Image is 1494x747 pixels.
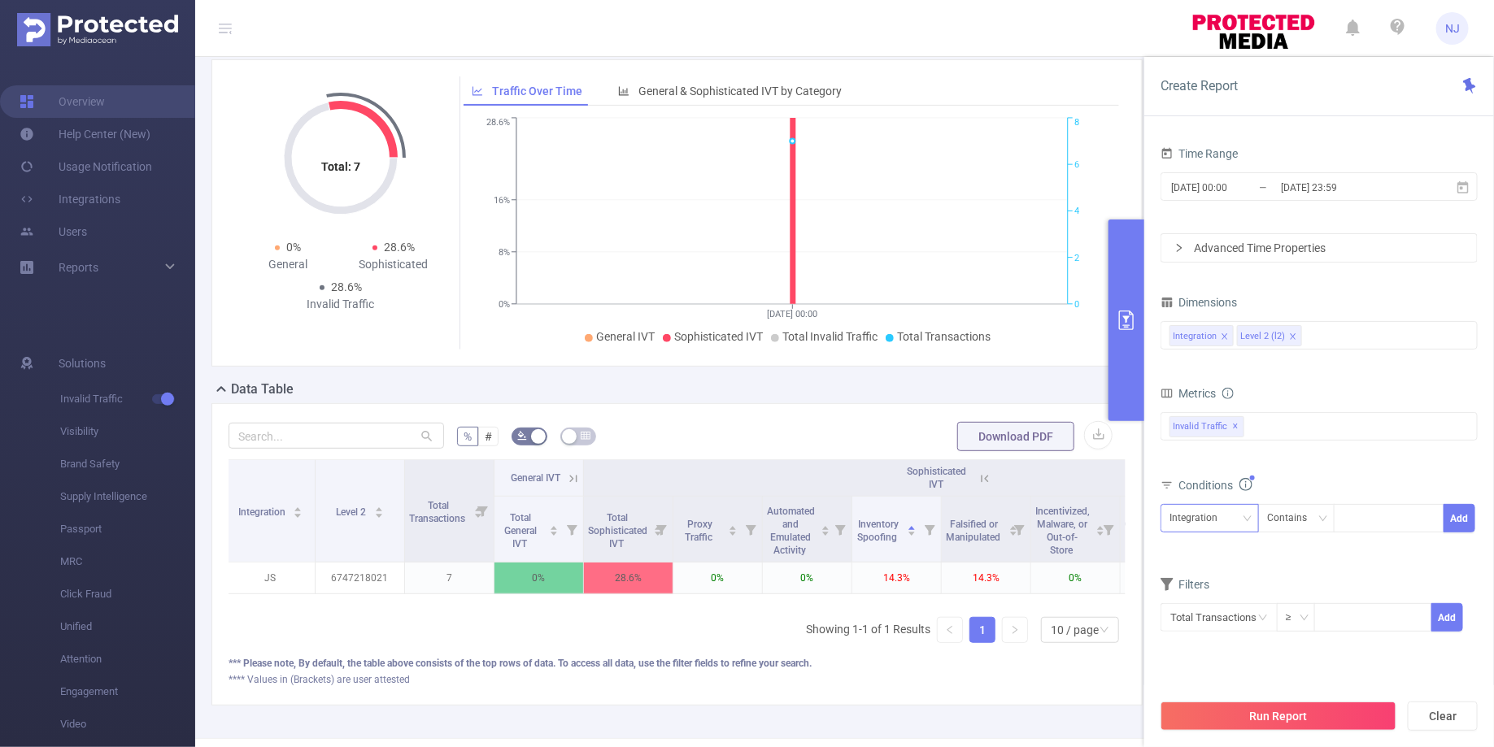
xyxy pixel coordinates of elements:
tspan: 16% [494,195,510,206]
span: # [485,430,492,443]
tspan: 28.6% [486,118,510,128]
span: Inventory Spoofing [858,519,900,543]
span: Metrics [1161,387,1216,400]
p: 0% [673,562,762,593]
span: General & Sophisticated IVT by Category [638,85,842,98]
i: icon: close [1289,332,1297,342]
span: MRC [60,545,195,578]
i: Filter menu [1097,497,1120,562]
i: icon: left [945,625,955,635]
span: Total Transactions [409,500,468,524]
span: Falsified or Manipulated [946,519,1003,543]
i: icon: down [1100,625,1109,636]
i: icon: info-circle [1239,478,1252,491]
button: Clear [1408,701,1478,731]
span: General IVT [511,472,560,484]
span: Automated and Emulated Activity [767,506,815,556]
tspan: [DATE] 00:00 [767,309,817,319]
p: 14.3% [942,562,1030,593]
li: Level 2 (l2) [1237,325,1302,346]
span: Attention [60,643,195,675]
span: Create Report [1161,78,1238,93]
div: Sort [293,505,303,515]
span: NJ [1445,12,1460,45]
div: Sophisticated [341,256,446,273]
li: Showing 1-1 of 1 Results [806,617,930,643]
button: Add [1431,603,1463,632]
div: Sort [821,523,830,533]
tspan: 0% [499,299,510,310]
a: Integrations [20,183,120,215]
input: Start date [1170,176,1301,198]
i: Filter menu [560,497,583,562]
p: 0% [1121,562,1209,593]
p: 0% [494,562,583,593]
li: 1 [969,617,995,643]
i: icon: caret-down [1095,529,1104,534]
i: icon: bg-colors [517,431,527,441]
i: icon: caret-up [550,523,559,528]
i: icon: down [1318,514,1328,525]
i: icon: caret-up [821,523,830,528]
span: Solutions [59,347,106,380]
div: Sort [907,523,917,533]
span: Reports [59,261,98,274]
i: Filter menu [918,497,941,562]
div: Integration [1173,326,1217,347]
i: icon: caret-up [374,505,383,510]
tspan: 8% [499,247,510,258]
i: Filter menu [650,497,673,562]
i: icon: caret-down [821,529,830,534]
tspan: 2 [1074,253,1079,263]
img: Protected Media [17,13,178,46]
i: icon: table [581,431,590,441]
span: Traffic Over Time [492,85,582,98]
div: **** Values in (Brackets) are user attested [229,672,1126,687]
span: Total General IVT [505,512,538,549]
button: Download PDF [957,422,1074,451]
i: icon: caret-down [294,511,303,516]
span: Total Sophisticated IVT [588,512,647,549]
span: Incentivized, Malware, or Out-of-Store [1035,506,1090,556]
div: Sort [549,523,559,533]
div: ≥ [1286,604,1303,631]
li: Integration [1170,325,1234,346]
span: Sophisticated IVT [907,466,966,490]
div: icon: rightAdvanced Time Properties [1161,234,1477,262]
p: 0% [1031,562,1120,593]
i: icon: info-circle [1222,388,1234,399]
i: Filter menu [1008,497,1030,562]
p: JS [226,562,315,593]
span: Video [60,708,195,740]
span: Invalid Traffic [1170,416,1244,437]
i: icon: right [1010,625,1020,635]
span: Conditions [1178,479,1252,492]
p: 28.6% [584,562,673,593]
span: Engagement [60,675,195,708]
i: icon: caret-down [729,529,738,534]
li: Next Page [1002,617,1028,643]
span: Brand Safety [60,448,195,480]
button: Add [1444,504,1475,532]
span: General IVT [596,330,655,343]
span: 28.6% [331,280,362,293]
i: icon: caret-up [908,523,917,528]
i: icon: caret-down [908,529,917,534]
i: icon: caret-up [294,505,303,510]
p: 7 [405,562,494,593]
span: Obstructed Ads [1125,519,1173,543]
p: 0% [763,562,852,593]
p: 6747218021 [316,562,404,593]
i: icon: close [1221,332,1229,342]
li: Previous Page [937,617,963,643]
div: Level 2 (l2) [1240,326,1285,347]
span: Unified [60,610,195,643]
span: ✕ [1233,417,1239,436]
div: Sort [728,523,738,533]
span: % [464,430,472,443]
a: 1 [970,618,995,642]
i: Filter menu [471,460,494,562]
span: 28.6% [384,241,415,254]
div: Invalid Traffic [288,296,394,313]
span: Time Range [1161,147,1238,160]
